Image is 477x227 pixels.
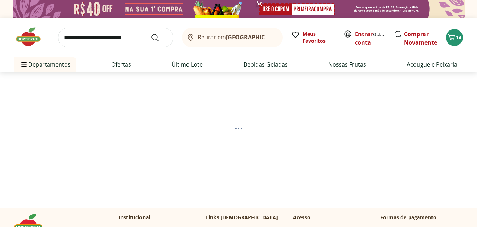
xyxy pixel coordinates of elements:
p: Links [DEMOGRAPHIC_DATA] [206,214,278,221]
a: Açougue e Peixaria [407,60,457,69]
a: Bebidas Geladas [244,60,288,69]
p: Formas de pagamento [380,214,463,221]
a: Último Lote [172,60,203,69]
p: Acesso [293,214,310,221]
span: Meus Favoritos [303,30,335,45]
a: Meus Favoritos [291,30,335,45]
span: 14 [456,34,461,41]
input: search [58,28,173,47]
button: Menu [20,56,28,73]
a: Criar conta [355,30,394,46]
a: Ofertas [111,60,131,69]
span: Retirar em [198,34,276,40]
a: Entrar [355,30,373,38]
b: [GEOGRAPHIC_DATA]/[GEOGRAPHIC_DATA] [226,33,345,41]
button: Carrinho [446,29,463,46]
button: Submit Search [151,33,168,42]
span: ou [355,30,386,47]
span: Departamentos [20,56,71,73]
button: Retirar em[GEOGRAPHIC_DATA]/[GEOGRAPHIC_DATA] [182,28,283,47]
img: Hortifruti [14,26,49,47]
a: Comprar Novamente [404,30,437,46]
a: Nossas Frutas [328,60,366,69]
p: Institucional [119,214,150,221]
